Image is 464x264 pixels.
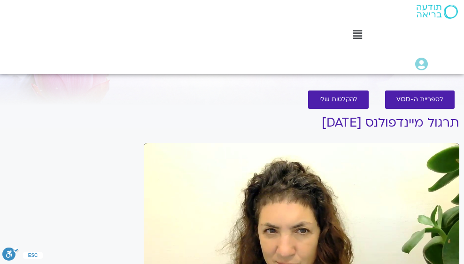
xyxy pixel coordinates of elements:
[319,96,357,103] span: להקלטות שלי
[385,91,455,109] a: לספריית ה-VOD
[396,96,443,103] span: לספריית ה-VOD
[308,91,369,109] a: להקלטות שלי
[144,116,459,130] h1: תרגול מיינדפולנס [DATE]
[417,5,458,19] img: תודעה בריאה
